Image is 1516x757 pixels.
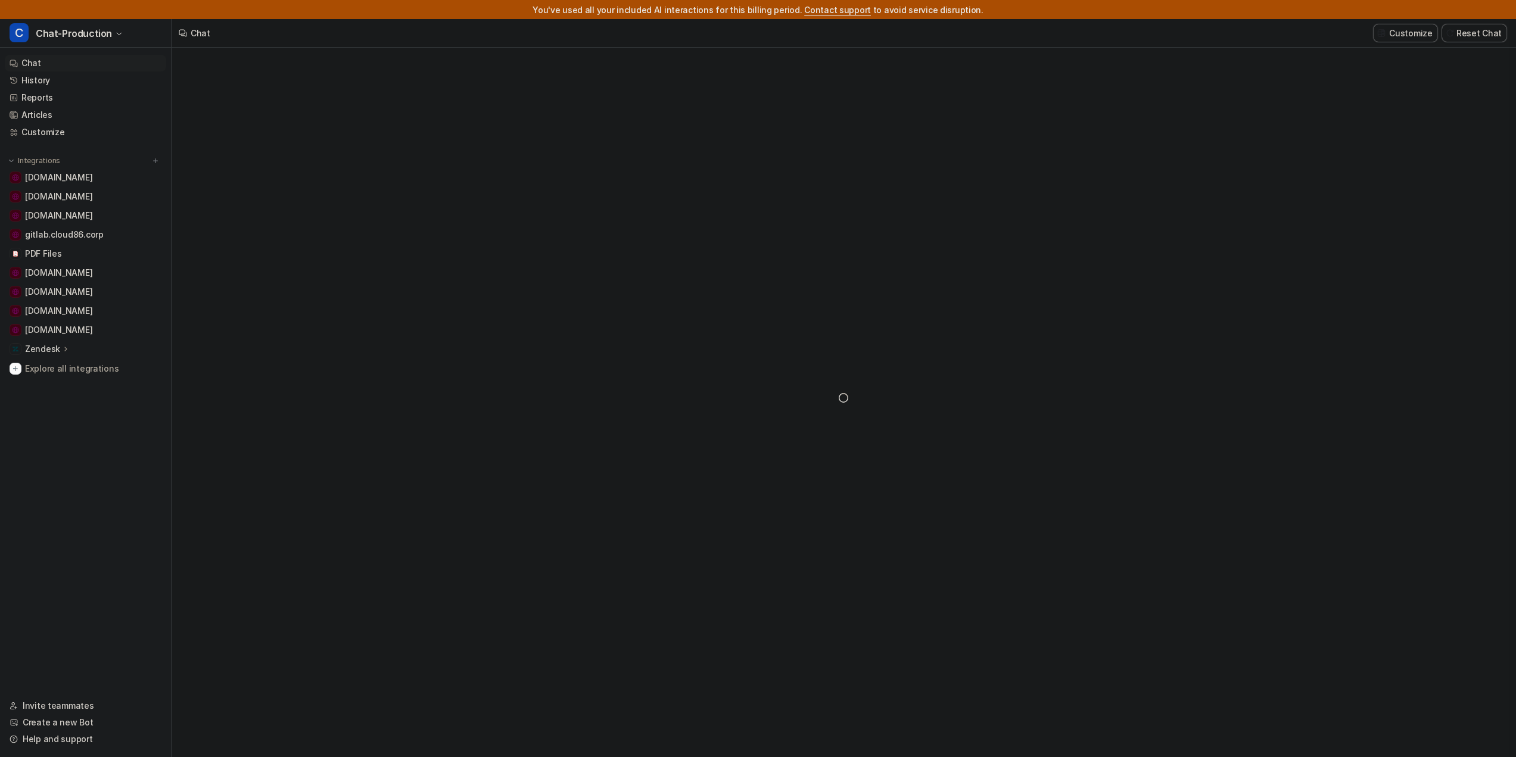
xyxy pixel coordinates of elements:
a: www.strato.nl[DOMAIN_NAME] [5,303,166,319]
img: support.wix.com [12,212,19,219]
img: Zendesk [12,345,19,353]
a: Create a new Bot [5,714,166,731]
img: gitlab.cloud86.corp [12,231,19,238]
a: www.hostinger.com[DOMAIN_NAME] [5,284,166,300]
span: C [10,23,29,42]
span: gitlab.cloud86.corp [25,229,104,241]
span: [DOMAIN_NAME] [25,286,92,298]
span: Contact support [804,5,871,15]
a: Explore all integrations [5,360,166,377]
img: www.yourhosting.nl [12,269,19,276]
a: Customize [5,124,166,141]
span: [DOMAIN_NAME] [25,172,92,183]
button: Customize [1374,24,1437,42]
img: www.hostinger.com [12,288,19,295]
img: customize [1377,29,1386,38]
img: PDF Files [12,250,19,257]
img: cloud86.io [12,174,19,181]
img: expand menu [7,157,15,165]
img: check86.nl [12,326,19,334]
img: docs.litespeedtech.com [12,193,19,200]
a: Chat [5,55,166,71]
img: menu_add.svg [151,157,160,165]
a: cloud86.io[DOMAIN_NAME] [5,169,166,186]
span: [DOMAIN_NAME] [25,191,92,203]
a: History [5,72,166,89]
span: PDF Files [25,248,61,260]
p: Integrations [18,156,60,166]
span: [DOMAIN_NAME] [25,210,92,222]
span: [DOMAIN_NAME] [25,267,92,279]
a: check86.nl[DOMAIN_NAME] [5,322,166,338]
button: Integrations [5,155,64,167]
a: www.yourhosting.nl[DOMAIN_NAME] [5,264,166,281]
a: Invite teammates [5,697,166,714]
p: Customize [1389,27,1432,39]
a: PDF FilesPDF Files [5,245,166,262]
img: www.strato.nl [12,307,19,314]
div: Chat [191,27,210,39]
span: [DOMAIN_NAME] [25,305,92,317]
img: explore all integrations [10,363,21,375]
a: support.wix.com[DOMAIN_NAME] [5,207,166,224]
button: Reset Chat [1442,24,1506,42]
a: Reports [5,89,166,106]
img: reset [1446,29,1454,38]
span: Chat-Production [36,25,112,42]
a: Help and support [5,731,166,747]
span: [DOMAIN_NAME] [25,324,92,336]
p: Zendesk [25,343,60,355]
a: Articles [5,107,166,123]
a: gitlab.cloud86.corpgitlab.cloud86.corp [5,226,166,243]
span: Explore all integrations [25,359,161,378]
a: docs.litespeedtech.com[DOMAIN_NAME] [5,188,166,205]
